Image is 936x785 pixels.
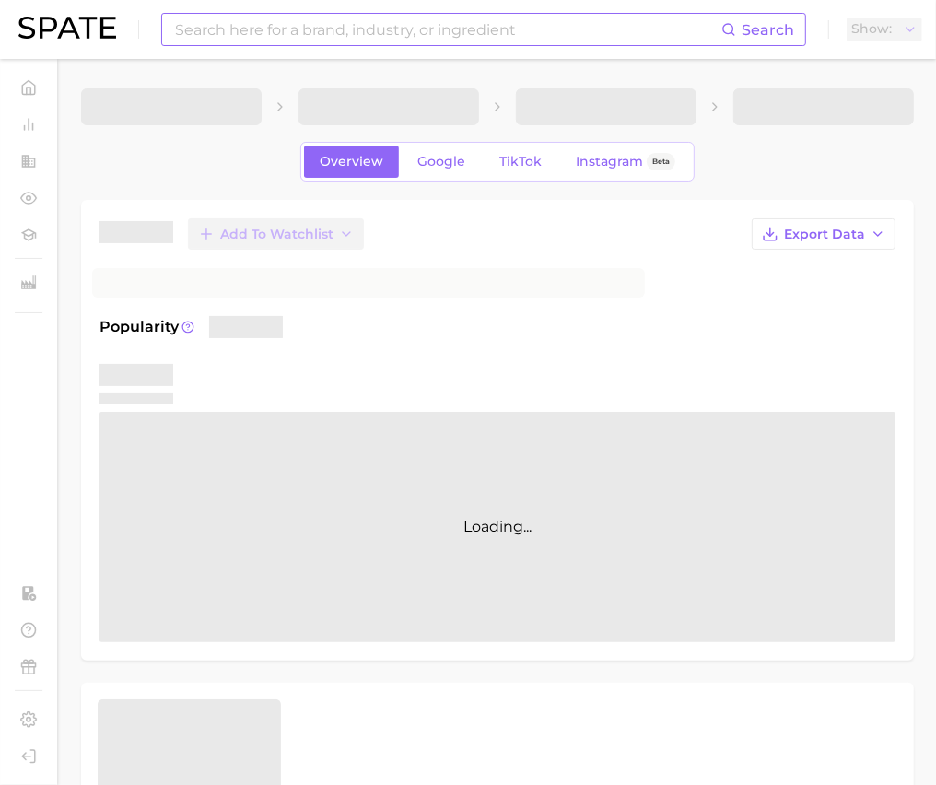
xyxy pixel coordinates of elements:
[560,146,691,178] a: InstagramBeta
[484,146,557,178] a: TikTok
[752,218,895,250] button: Export Data
[320,154,383,170] span: Overview
[188,218,364,250] button: Add to Watchlist
[173,14,721,45] input: Search here for a brand, industry, or ingredient
[99,412,895,642] div: Loading...
[847,18,922,41] button: Show
[220,227,333,242] span: Add to Watchlist
[18,17,116,39] img: SPATE
[417,154,465,170] span: Google
[576,154,643,170] span: Instagram
[99,316,179,338] span: Popularity
[652,154,670,170] span: Beta
[742,21,794,39] span: Search
[402,146,481,178] a: Google
[499,154,542,170] span: TikTok
[851,24,892,34] span: Show
[304,146,399,178] a: Overview
[784,227,865,242] span: Export Data
[15,743,42,770] a: Log out. Currently logged in with e-mail noelle.harris@loreal.com.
